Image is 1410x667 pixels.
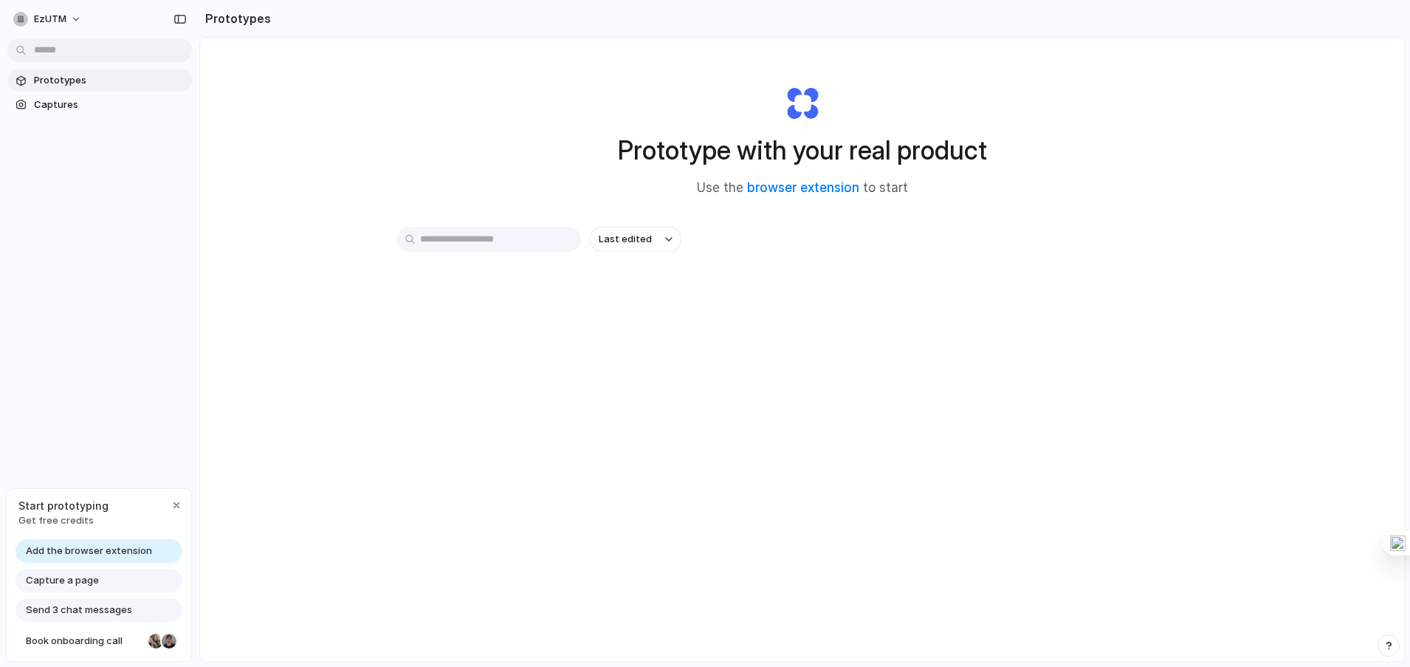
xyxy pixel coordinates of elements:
[697,179,908,198] span: Use the to start
[34,12,66,27] span: ezUTM
[7,7,89,31] button: ezUTM
[18,513,109,528] span: Get free credits
[26,603,132,618] span: Send 3 chat messages
[26,544,152,558] span: Add the browser extension
[7,69,192,92] a: Prototypes
[34,98,186,112] span: Captures
[747,180,859,195] a: browser extension
[26,573,99,588] span: Capture a page
[16,629,182,653] a: Book onboarding call
[590,227,681,252] button: Last edited
[199,10,271,27] h2: Prototypes
[618,131,987,170] h1: Prototype with your real product
[599,232,652,247] span: Last edited
[147,632,165,650] div: Nicole Kubica
[7,94,192,116] a: Captures
[18,498,109,513] span: Start prototyping
[160,632,178,650] div: Christian Iacullo
[26,634,142,649] span: Book onboarding call
[34,73,186,88] span: Prototypes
